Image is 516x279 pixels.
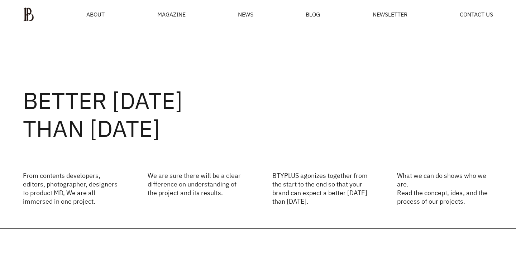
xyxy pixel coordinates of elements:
p: From contents developers, editors, photographer, designers to product MD, We are all immersed in ... [23,171,119,205]
div: MAGAZINE [157,11,186,17]
img: ba379d5522eb3.png [23,7,34,22]
a: CONTACT US [460,11,493,17]
p: What we can do shows who we are. Read the concept, idea, and the process of our projects. [397,171,493,205]
a: NEWSLETTER [373,11,407,17]
h2: BETTER [DATE] THAN [DATE] [23,86,493,142]
a: ABOUT [86,11,105,17]
a: NEWS [238,11,253,17]
p: We are sure there will be a clear difference on understanding of the project and its results. [148,171,244,205]
a: BLOG [306,11,320,17]
p: BTYPLUS agonizes together from the start to the end so that your brand can expect a better [DATE]... [272,171,368,205]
